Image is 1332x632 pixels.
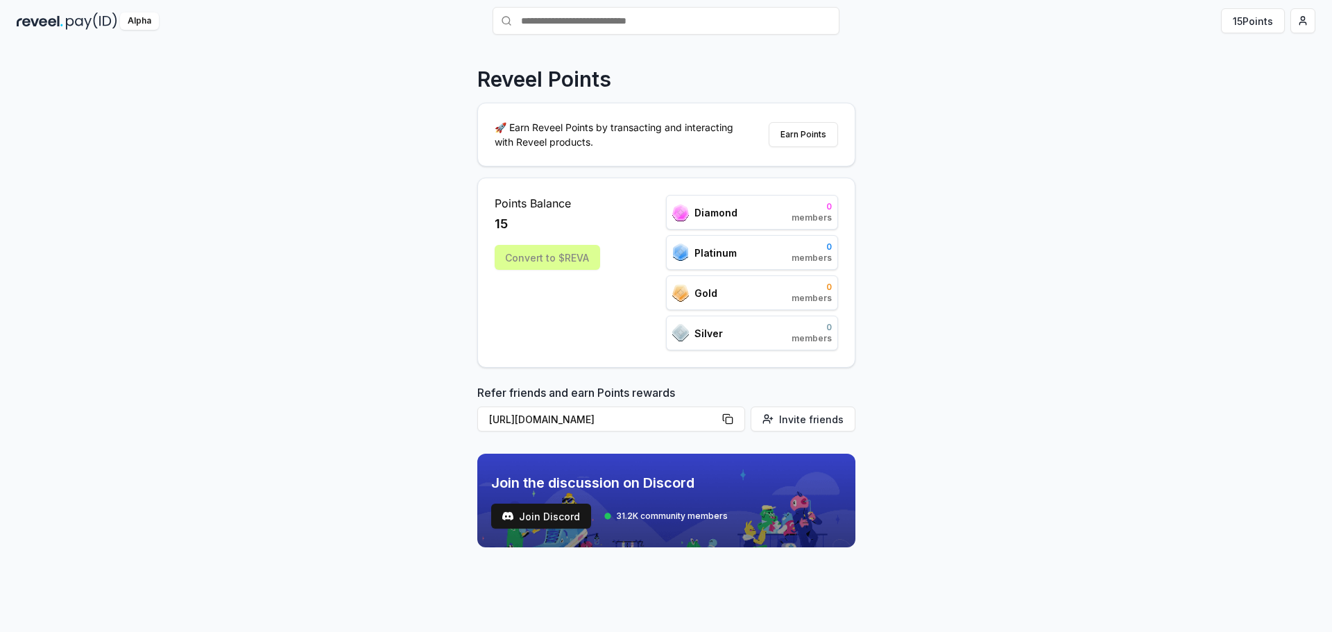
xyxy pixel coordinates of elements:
[502,511,513,522] img: test
[477,407,745,432] button: [URL][DOMAIN_NAME]
[792,241,832,253] span: 0
[694,205,737,220] span: Diamond
[672,244,689,262] img: ranks_icon
[751,407,855,432] button: Invite friends
[495,120,744,149] p: 🚀 Earn Reveel Points by transacting and interacting with Reveel products.
[477,384,855,437] div: Refer friends and earn Points rewards
[792,282,832,293] span: 0
[792,201,832,212] span: 0
[792,253,832,264] span: members
[694,246,737,260] span: Platinum
[17,12,63,30] img: reveel_dark
[792,333,832,344] span: members
[792,212,832,223] span: members
[495,214,508,234] span: 15
[491,473,728,493] span: Join the discussion on Discord
[477,67,611,92] p: Reveel Points
[120,12,159,30] div: Alpha
[1221,8,1285,33] button: 15Points
[491,504,591,529] a: testJoin Discord
[792,322,832,333] span: 0
[792,293,832,304] span: members
[779,412,844,427] span: Invite friends
[491,504,591,529] button: Join Discord
[694,286,717,300] span: Gold
[519,509,580,524] span: Join Discord
[672,324,689,342] img: ranks_icon
[66,12,117,30] img: pay_id
[477,454,855,547] img: discord_banner
[769,122,838,147] button: Earn Points
[616,511,728,522] span: 31.2K community members
[495,195,600,212] span: Points Balance
[694,326,723,341] span: Silver
[672,204,689,221] img: ranks_icon
[672,284,689,302] img: ranks_icon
